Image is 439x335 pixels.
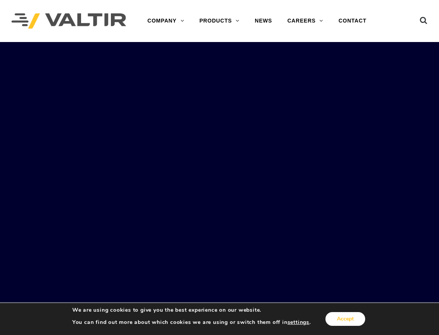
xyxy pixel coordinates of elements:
[192,13,247,29] a: PRODUCTS
[288,319,309,326] button: settings
[11,13,126,29] img: Valtir
[247,13,280,29] a: NEWS
[331,13,374,29] a: CONTACT
[140,13,192,29] a: COMPANY
[72,307,311,314] p: We are using cookies to give you the best experience on our website.
[72,319,311,326] p: You can find out more about which cookies we are using or switch them off in .
[325,312,365,326] button: Accept
[280,13,331,29] a: CAREERS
